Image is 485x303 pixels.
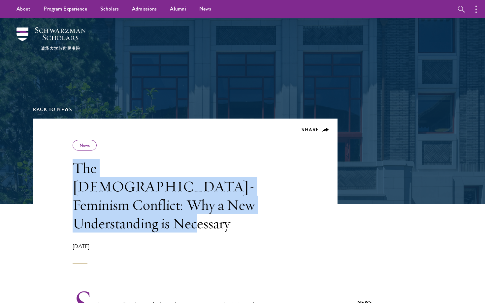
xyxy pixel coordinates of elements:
[16,27,86,50] img: Schwarzman Scholars
[33,106,72,113] a: Back to News
[73,159,261,233] h1: The [DEMOGRAPHIC_DATA]-Feminism Conflict: Why a New Understanding is Necessary
[302,127,329,133] button: Share
[80,142,90,149] a: News
[302,126,319,133] span: Share
[73,242,261,264] div: [DATE]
